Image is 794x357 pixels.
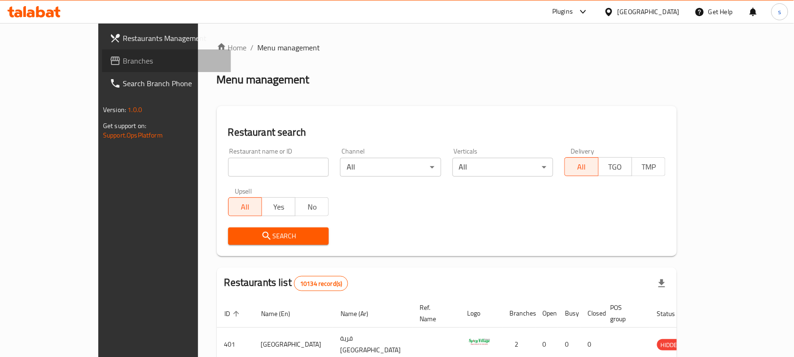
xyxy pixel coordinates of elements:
span: HIDDEN [657,340,685,350]
button: TMP [632,157,666,176]
button: Search [228,227,329,245]
input: Search for restaurant name or ID.. [228,158,329,177]
span: Name (En) [261,308,302,319]
a: Restaurants Management [102,27,231,49]
button: Yes [262,197,295,216]
span: 1.0.0 [127,104,142,116]
a: Branches [102,49,231,72]
div: Total records count [294,276,348,291]
label: Delivery [571,148,595,154]
span: All [232,200,258,214]
div: All [453,158,554,177]
h2: Restaurant search [228,125,666,139]
button: TGO [598,157,632,176]
h2: Restaurants list [224,276,349,291]
a: Search Branch Phone [102,72,231,95]
button: All [228,197,262,216]
label: Upsell [235,188,252,195]
div: Plugins [552,6,573,17]
span: TGO [603,160,628,174]
span: Search Branch Phone [123,78,223,89]
span: Ref. Name [420,302,449,325]
span: 10134 record(s) [294,279,348,288]
th: Open [535,299,558,328]
img: Spicy Village [468,331,491,354]
th: Logo [460,299,502,328]
div: All [340,158,441,177]
div: [GEOGRAPHIC_DATA] [618,7,680,17]
span: POS group [611,302,638,325]
span: Status [657,308,688,319]
th: Closed [580,299,603,328]
span: Search [236,230,322,242]
nav: breadcrumb [217,42,677,53]
span: All [569,160,595,174]
span: Version: [103,104,126,116]
span: Menu management [258,42,320,53]
a: Home [217,42,247,53]
span: Get support on: [103,120,146,132]
li: / [251,42,254,53]
h2: Menu management [217,72,310,87]
th: Branches [502,299,535,328]
span: Branches [123,55,223,66]
span: Name (Ar) [341,308,381,319]
span: Restaurants Management [123,32,223,44]
button: No [295,197,329,216]
span: TMP [636,160,662,174]
a: Support.OpsPlatform [103,129,163,141]
th: Busy [558,299,580,328]
button: All [564,157,598,176]
span: Yes [266,200,292,214]
span: No [299,200,325,214]
div: Export file [651,272,673,295]
span: s [778,7,781,17]
span: ID [224,308,242,319]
